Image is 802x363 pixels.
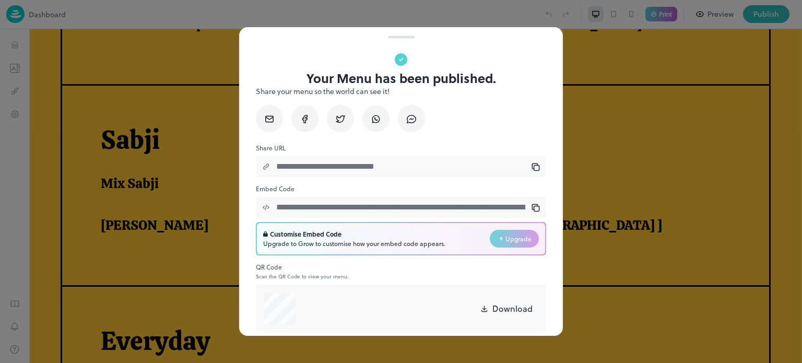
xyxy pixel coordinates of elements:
[256,183,546,194] p: Embed Code
[72,146,129,163] span: Mix Sabji
[306,71,496,86] p: Your Menu has been published.
[72,95,709,127] p: Sabji
[256,262,546,272] p: QR Code
[505,234,532,243] span: Upgrade
[396,188,633,205] span: Mag Masala [ [DEMOGRAPHIC_DATA] ]
[256,86,546,97] p: Share your menu so the world can see it!
[256,143,546,153] p: Share URL
[256,273,546,279] p: Scan the QR Code to view your menu.
[694,29,772,107] img: 1718977755095vy7gqs5mm3.png%3Ft%3D1718977746044
[492,302,533,315] p: Download
[263,229,445,239] div: Customise Embed Code
[396,146,504,163] span: [PERSON_NAME]
[72,188,179,205] span: [PERSON_NAME]
[263,239,445,248] div: Upgrade to Grow to customise how your embed code appears.
[72,296,709,328] p: Everyday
